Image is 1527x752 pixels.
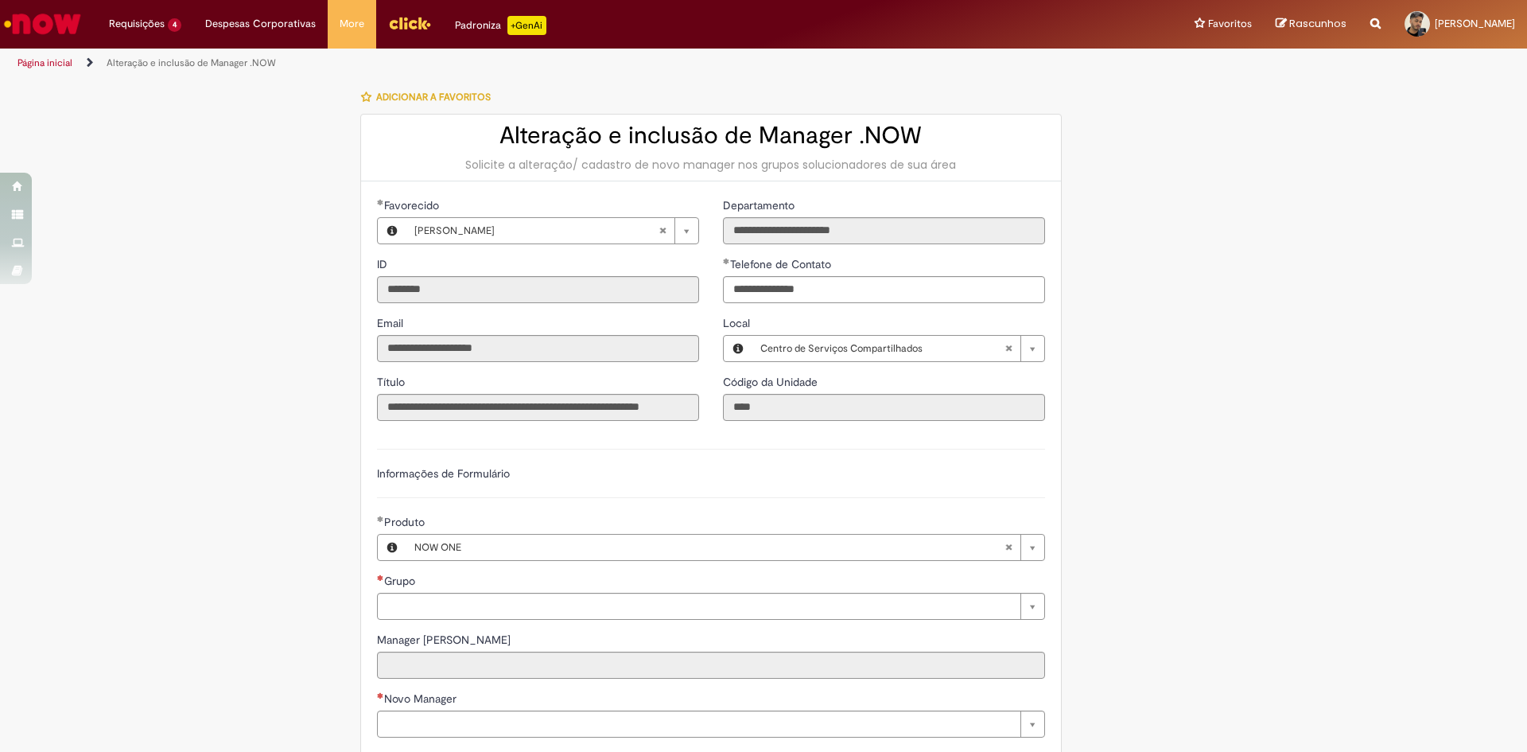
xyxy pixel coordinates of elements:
span: Obrigatório Preenchido [377,516,384,522]
a: Página inicial [17,56,72,69]
span: Necessários - Favorecido [384,198,442,212]
span: Despesas Corporativas [205,16,316,32]
span: Somente leitura - Título [377,375,408,389]
span: [PERSON_NAME] [1435,17,1515,30]
span: Rascunhos [1289,16,1346,31]
span: Somente leitura - Manager Atual [377,633,514,647]
label: Somente leitura - Manager Atual [377,632,514,648]
input: ID [377,276,699,303]
label: Somente leitura - Departamento [723,197,798,213]
span: Somente leitura - ID [377,257,390,271]
span: Obrigatório Preenchido [723,258,730,264]
span: Local [723,316,753,330]
span: More [340,16,364,32]
img: click_logo_yellow_360x200.png [388,11,431,35]
h2: Alteração e inclusão de Manager .NOW [377,123,1045,149]
input: Código da Unidade [723,394,1045,421]
button: Adicionar a Favoritos [360,80,499,114]
span: Necessários [377,692,384,699]
input: Telefone de Contato [723,276,1045,303]
span: NOW ONE [414,535,1004,560]
a: Centro de Serviços CompartilhadosLimpar campo Local [752,336,1044,361]
span: Grupo [384,574,418,588]
span: Favoritos [1208,16,1252,32]
a: Limpar campo Grupo [377,593,1045,620]
p: +GenAi [507,16,546,35]
a: Rascunhos [1276,17,1346,32]
span: [PERSON_NAME] [414,218,659,244]
span: Somente leitura - Código da Unidade [723,375,821,389]
abbr: Limpar campo Local [997,336,1020,361]
span: Requisições [109,16,165,32]
span: Centro de Serviços Compartilhados [760,336,1004,361]
input: Departamento [723,217,1045,244]
label: Somente leitura - ID [377,256,390,272]
input: Email [377,335,699,362]
span: Adicionar a Favoritos [376,91,491,103]
span: Telefone de Contato [730,257,834,271]
div: Solicite a alteração/ cadastro de novo manager nos grupos solucionadores de sua área [377,157,1045,173]
label: Somente leitura - Código da Unidade [723,374,821,390]
input: Manager Atual [377,652,1045,679]
label: Somente leitura - Título [377,374,408,390]
a: Alteração e inclusão de Manager .NOW [107,56,276,69]
button: Local, Visualizar este registro Centro de Serviços Compartilhados [724,336,752,361]
span: Somente leitura - Departamento [723,198,798,212]
span: Novo Manager [384,692,460,706]
a: Limpar campo Novo Manager [377,711,1045,738]
span: Somente leitura - Email [377,316,406,330]
abbr: Limpar campo Produto [997,535,1020,560]
a: [PERSON_NAME]Limpar campo Favorecido [406,218,698,244]
input: Título [377,394,699,421]
label: Somente leitura - Email [377,315,406,331]
abbr: Limpar campo Favorecido [651,218,674,244]
span: Necessários [377,575,384,581]
button: Produto, Visualizar este registro NOW ONE [378,535,406,560]
label: Informações de Formulário [377,466,510,481]
button: Favorecido, Visualizar este registro Lucas Leite Camargo [378,218,406,244]
span: Obrigatório Preenchido [377,199,384,205]
a: NOW ONELimpar campo Produto [406,535,1044,560]
span: Necessários - Produto [384,515,428,529]
span: 4 [168,18,181,32]
ul: Trilhas de página [12,49,1006,78]
img: ServiceNow [2,8,84,40]
div: Padroniza [455,16,546,35]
